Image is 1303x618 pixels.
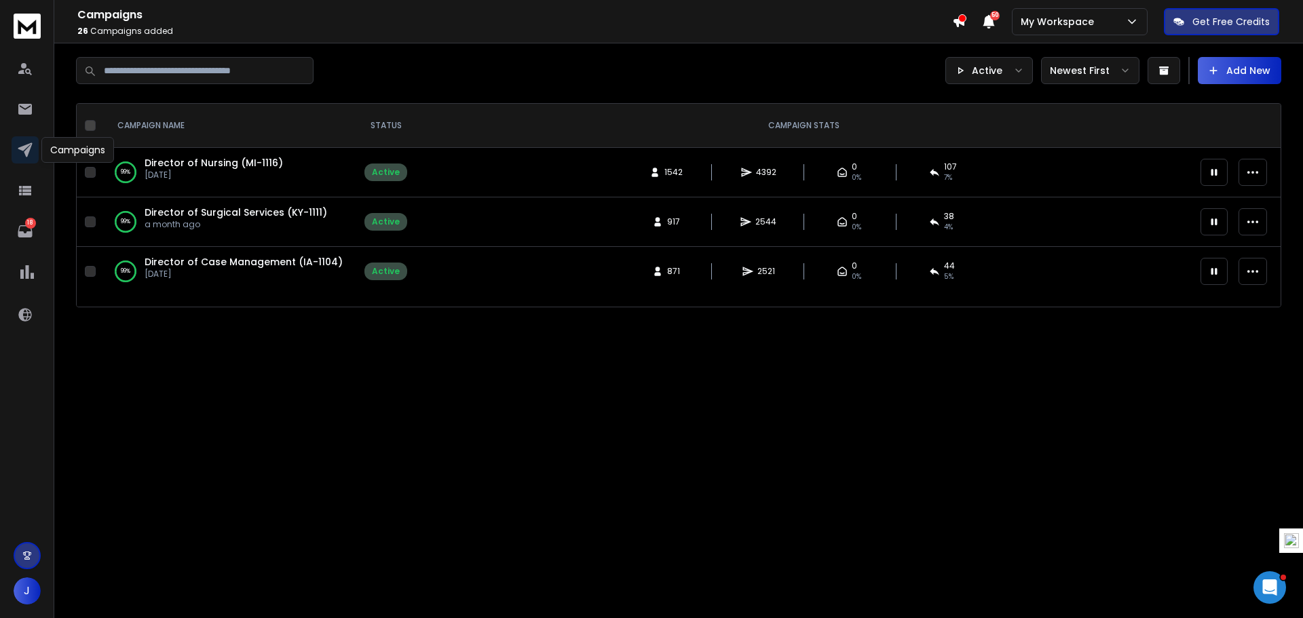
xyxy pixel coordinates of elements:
p: [DATE] [145,170,283,180]
span: 5 % [944,271,953,282]
div: Active [372,167,400,178]
span: 871 [667,266,681,277]
button: J [14,577,41,604]
span: 107 [944,161,957,172]
span: 26 [77,25,88,37]
p: Active [972,64,1002,77]
span: 2544 [755,216,776,227]
td: 99%Director of Nursing (MI-1116)[DATE] [101,148,356,197]
p: 99 % [121,215,130,229]
a: Director of Case Management (IA-1104) [145,255,343,269]
p: 99 % [121,166,130,179]
th: CAMPAIGN NAME [101,104,356,148]
span: 0% [852,271,861,282]
span: 4392 [756,167,776,178]
img: logo [14,14,41,39]
span: 917 [667,216,681,227]
span: 44 [944,260,955,271]
span: 0% [852,172,861,183]
span: 4 % [944,222,953,233]
span: 2521 [757,266,775,277]
iframe: Intercom live chat [1253,571,1286,604]
p: [DATE] [145,269,343,279]
span: 50 [990,11,1000,20]
p: Get Free Credits [1192,15,1270,28]
p: Campaigns added [77,26,952,37]
span: 7 % [944,172,952,183]
div: Active [372,266,400,277]
div: Campaigns [41,137,114,163]
td: 99%Director of Surgical Services (KY-1111)a month ago [101,197,356,247]
p: 18 [25,218,36,229]
button: Get Free Credits [1164,8,1279,35]
th: STATUS [356,104,415,148]
h1: Campaigns [77,7,952,23]
a: 18 [12,218,39,245]
span: 1542 [664,167,683,178]
button: Newest First [1041,57,1139,84]
div: Active [372,216,400,227]
p: a month ago [145,219,327,230]
span: 0% [852,222,861,233]
a: Director of Surgical Services (KY-1111) [145,206,327,219]
span: 0 [852,161,857,172]
td: 99%Director of Case Management (IA-1104)[DATE] [101,247,356,296]
p: My Workspace [1021,15,1099,28]
span: 0 [852,211,857,222]
th: CAMPAIGN STATS [415,104,1192,148]
a: Director of Nursing (MI-1116) [145,156,283,170]
button: Add New [1198,57,1281,84]
p: 99 % [121,265,130,278]
span: 0 [852,260,857,271]
span: 38 [944,211,954,222]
